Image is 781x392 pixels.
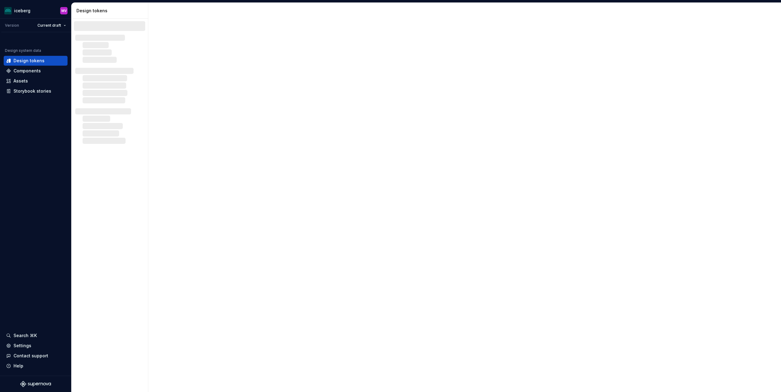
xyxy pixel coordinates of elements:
div: Components [14,68,41,74]
a: Design tokens [4,56,68,66]
a: Assets [4,76,68,86]
div: Storybook stories [14,88,51,94]
button: Search ⌘K [4,331,68,340]
div: Design system data [5,48,41,53]
div: Design tokens [76,8,146,14]
button: Current draft [35,21,69,30]
div: Design tokens [14,58,45,64]
button: Help [4,361,68,371]
div: Contact support [14,353,48,359]
div: Settings [14,343,31,349]
span: Current draft [37,23,61,28]
a: Settings [4,341,68,351]
img: 418c6d47-6da6-4103-8b13-b5999f8989a1.png [4,7,12,14]
button: icebergMV [1,4,70,17]
div: Search ⌘K [14,332,37,339]
a: Components [4,66,68,76]
div: iceberg [14,8,30,14]
div: Assets [14,78,28,84]
a: Storybook stories [4,86,68,96]
div: Version [5,23,19,28]
div: MV [61,8,67,13]
div: Help [14,363,23,369]
button: Contact support [4,351,68,361]
svg: Supernova Logo [20,381,51,387]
